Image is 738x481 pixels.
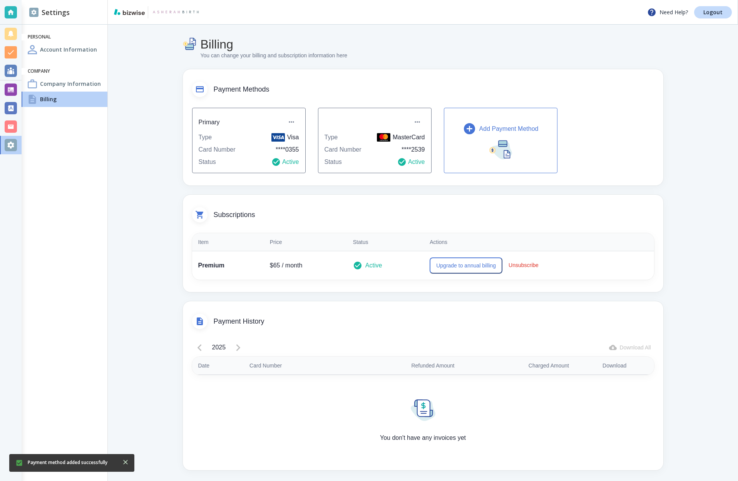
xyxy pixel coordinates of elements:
p: Logout [703,10,723,15]
p: Need Help? [647,8,688,17]
th: Download [575,357,654,375]
button: Close [120,456,131,468]
a: Company InformationCompany Information [22,76,107,92]
p: Payment method added successfully [28,459,107,466]
p: Type [199,133,212,142]
th: Card Number [243,357,340,375]
p: Card Number [325,145,361,154]
button: Upgrade to annual billing [430,257,502,274]
span: Payment Methods [214,85,654,94]
th: Charged Amount [461,357,575,375]
img: Asherah Birth [151,6,199,18]
h2: Settings [29,7,70,18]
p: 2025 [212,343,226,352]
th: Item [192,233,264,251]
span: Payment History [214,317,654,326]
p: Visa [271,133,299,142]
h4: Account Information [40,45,97,53]
img: Visa [271,133,285,142]
h4: Billing [40,95,57,103]
h4: Billing [201,37,348,52]
img: Billing [183,37,197,52]
th: Price [264,233,347,251]
th: Actions [423,233,654,251]
p: Card Number [199,145,236,154]
a: BillingBilling [22,92,107,107]
p: MasterCard [377,133,425,142]
button: Add Payment Method [444,108,557,173]
p: Active [271,157,299,167]
p: Status [199,157,216,167]
span: Subscriptions [214,211,654,219]
p: Active [365,261,382,270]
th: Date [192,357,244,375]
img: DashboardSidebarSettings.svg [29,8,38,17]
p: $ 65 / month [270,261,341,270]
p: You don't have any invoices yet [380,433,466,443]
th: Status [347,233,423,251]
img: No Invoices [411,399,435,421]
h6: Primary [199,117,220,127]
h6: Personal [28,34,101,40]
p: Status [325,157,342,167]
p: Active [397,157,425,167]
img: MasterCard [377,133,390,142]
p: You can change your billing and subscription information here [201,52,348,60]
h6: Company [28,68,101,75]
button: Unsubscribe [505,257,542,273]
a: Account InformationAccount Information [22,42,107,57]
th: Refunded Amount [340,357,461,375]
p: Premium [198,261,258,270]
h4: Company Information [40,80,101,88]
a: Logout [694,6,732,18]
p: Type [325,133,338,142]
p: Add Payment Method [479,124,539,134]
img: bizwise [114,9,145,15]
